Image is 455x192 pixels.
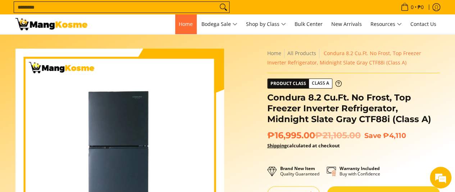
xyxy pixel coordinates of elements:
h1: Condura 8.2 Cu.Ft. No Frost, Top Freezer Inverter Refrigerator, Midnight Slate Gray CTF88i (Class A) [267,92,440,125]
span: ₱4,110 [383,131,406,140]
a: Shipping [267,142,287,149]
nav: Breadcrumbs [267,49,440,67]
a: Resources [367,14,405,34]
a: Home [267,50,281,57]
strong: Brand New Item [280,165,315,171]
span: Bulk Center [295,21,323,27]
nav: Main Menu [95,14,440,34]
span: We're online! [42,53,99,126]
button: Search [218,2,229,13]
img: Condura 8.2 Cu.Ft. No Frost, Top Freezer Inverter Refrigerator, Midnig | Mang Kosme [15,18,87,30]
a: All Products [287,50,316,57]
span: Class A [309,79,332,88]
span: Product Class [268,79,309,88]
span: Resources [370,20,402,29]
span: Bodega Sale [201,20,237,29]
p: Quality Guaranteed [280,166,319,177]
span: ₱16,995.00 [267,130,361,141]
textarea: Type your message and hit 'Enter' [4,121,137,146]
div: Minimize live chat window [118,4,135,21]
del: ₱21,105.00 [315,130,361,141]
span: Shop by Class [246,20,286,29]
a: Product Class Class A [267,79,342,89]
a: Contact Us [407,14,440,34]
a: Bodega Sale [198,14,241,34]
span: Save [364,131,381,140]
span: Contact Us [410,21,436,27]
span: New Arrivals [331,21,362,27]
span: Condura 8.2 Cu.Ft. No Frost, Top Freezer Inverter Refrigerator, Midnight Slate Gray CTF88i (Class A) [267,50,421,66]
span: • [399,3,426,11]
span: 0 [410,5,415,10]
strong: Warranty Included [340,165,380,171]
a: Home [175,14,196,34]
a: Shop by Class [242,14,290,34]
span: ₱0 [417,5,425,10]
strong: calculated at checkout [267,142,340,149]
span: Home [179,21,193,27]
p: Buy with Confidence [340,166,380,177]
a: New Arrivals [328,14,365,34]
a: Bulk Center [291,14,326,34]
div: Chat with us now [37,40,121,50]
